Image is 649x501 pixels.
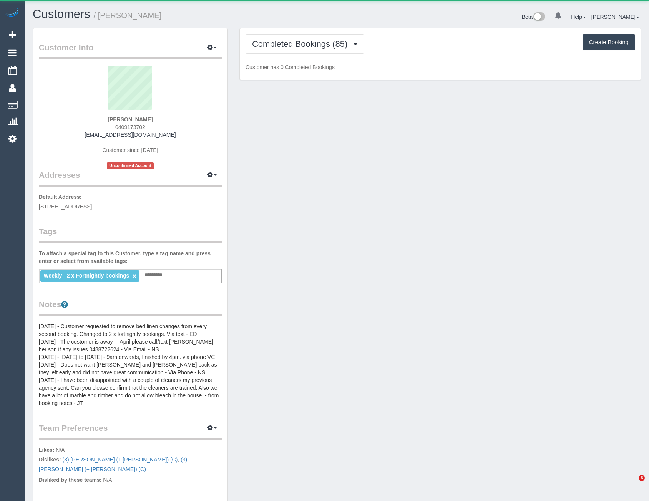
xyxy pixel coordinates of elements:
[62,456,179,463] span: ,
[39,476,101,484] label: Disliked by these teams:
[62,456,178,463] a: (3) [PERSON_NAME] (+ [PERSON_NAME]) (C)
[43,273,129,279] span: Weekly - 2 x Fortnightly bookings
[102,147,158,153] span: Customer since [DATE]
[39,193,82,201] label: Default Address:
[591,14,639,20] a: [PERSON_NAME]
[39,42,222,59] legend: Customer Info
[252,39,351,49] span: Completed Bookings (85)
[39,422,222,440] legend: Team Preferences
[39,322,222,407] pre: [DATE] - Customer requested to remove bed linen changes from every second booking. Changed to 2 x...
[246,34,364,54] button: Completed Bookings (85)
[39,456,187,472] a: (3) [PERSON_NAME] (+ [PERSON_NAME]) (C)
[522,14,546,20] a: Beta
[39,456,61,463] label: Dislikes:
[533,12,545,22] img: New interface
[5,8,20,18] img: Automaid Logo
[623,475,641,493] iframe: Intercom live chat
[103,477,112,483] span: N/A
[39,299,222,316] legend: Notes
[115,124,145,130] span: 0409173702
[108,116,153,122] strong: [PERSON_NAME]
[85,132,176,138] a: [EMAIL_ADDRESS][DOMAIN_NAME]
[33,7,90,21] a: Customers
[246,63,635,71] p: Customer has 0 Completed Bookings
[94,11,162,20] small: / [PERSON_NAME]
[39,250,222,265] label: To attach a special tag to this Customer, type a tag name and press enter or select from availabl...
[583,34,635,50] button: Create Booking
[639,475,645,481] span: 6
[39,203,92,210] span: [STREET_ADDRESS]
[39,226,222,243] legend: Tags
[133,273,136,279] a: ×
[571,14,586,20] a: Help
[107,162,154,169] span: Unconfirmed Account
[56,447,65,453] span: N/A
[39,446,54,454] label: Likes:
